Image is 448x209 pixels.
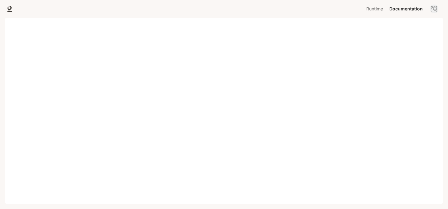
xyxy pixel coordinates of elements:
span: Documentation [389,5,423,13]
img: User avatar [430,4,439,13]
span: Runtime [366,5,383,13]
a: Runtime [363,3,386,15]
iframe: Documentation [5,18,443,209]
a: Documentation [387,3,425,15]
button: User avatar [428,3,440,15]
